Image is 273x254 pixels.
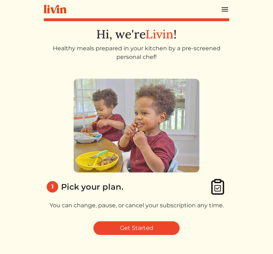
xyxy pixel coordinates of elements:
p: Healthy meals prepared in your kitchen by a pre-screened personal chef! [44,44,229,61]
img: 1_pick_plan-58eb60cc534f7a7539062c92543540e51162102f37796608976bb4e513d204c1.png [74,79,199,172]
a: Get Started [93,221,180,235]
p: You can change, pause, or cancel your subscription any time. [44,201,229,210]
img: menu_hamburger-cb6d353cf0ecd9f46ceae1c99ecbeb4a00e71ca567a856bd81f57e9d8c17bb26.svg [221,5,229,14]
img: livin-logo-a0d97d1a881af30f6274990eb6222085a2533c92bbd1e4f22c21b4f0d0e3210c.svg [44,5,66,14]
span: Livin [145,26,173,42]
img: clipboard_check-4e1afea9aecc1d71a83bd71232cd3fbb8e4b41c90a1eb376bae1e516b9241f3c.svg [209,178,226,195]
h1: Hi, we're ! [44,27,229,41]
div: Pick your plan. [61,181,124,193]
div: 1 [47,181,58,193]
